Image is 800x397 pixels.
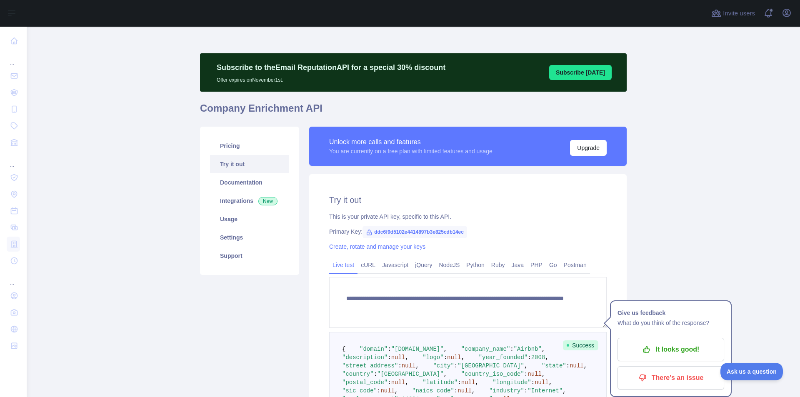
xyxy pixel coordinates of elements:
[570,362,584,369] span: null
[542,362,566,369] span: "state"
[435,258,463,272] a: NodeJS
[524,362,527,369] span: ,
[461,346,510,352] span: "company_name"
[7,152,20,168] div: ...
[217,62,445,73] p: Subscribe to the Email Reputation API for a special 30 % discount
[415,362,419,369] span: ,
[549,379,552,386] span: ,
[524,387,527,394] span: :
[463,258,488,272] a: Python
[258,197,277,205] span: New
[342,354,387,361] span: "description"
[387,346,391,352] span: :
[454,387,457,394] span: :
[510,346,513,352] span: :
[527,387,562,394] span: "Internet"
[342,362,398,369] span: "street_address"
[461,354,465,361] span: ,
[617,308,724,318] h1: Give us feedback
[402,362,416,369] span: null
[217,73,445,83] p: Offer expires on November 1st.
[566,362,570,369] span: :
[549,65,612,80] button: Subscribe [DATE]
[374,371,377,377] span: :
[405,354,408,361] span: ,
[527,258,546,272] a: PHP
[617,366,724,390] button: There's an issue
[457,379,461,386] span: :
[475,379,478,386] span: ,
[488,258,508,272] a: Ruby
[329,258,357,272] a: Live test
[380,387,395,394] span: null
[329,212,607,221] div: This is your private API key, specific to this API.
[545,354,548,361] span: ,
[508,258,527,272] a: Java
[210,247,289,265] a: Support
[457,362,524,369] span: "[GEOGRAPHIC_DATA]"
[433,362,454,369] span: "city"
[422,379,457,386] span: "latitude"
[342,346,345,352] span: {
[723,9,755,18] span: Invite users
[527,354,531,361] span: :
[387,379,391,386] span: :
[710,7,757,20] button: Invite users
[624,342,718,357] p: It looks good!
[546,258,560,272] a: Go
[472,387,475,394] span: ,
[391,346,444,352] span: "[DOMAIN_NAME]"
[210,192,289,210] a: Integrations New
[422,354,443,361] span: "logo"
[461,379,475,386] span: null
[617,318,724,328] p: What do you think of the response?
[489,387,524,394] span: "industry"
[524,371,527,377] span: :
[447,354,461,361] span: null
[329,147,492,155] div: You are currently on a free plan with limited features and usage
[329,137,492,147] div: Unlock more calls and features
[720,363,783,380] iframe: Toggle Customer Support
[395,387,398,394] span: ,
[398,362,401,369] span: :
[584,362,587,369] span: ,
[391,379,405,386] span: null
[624,371,718,385] p: There's an issue
[560,258,590,272] a: Postman
[412,258,435,272] a: jQuery
[7,50,20,67] div: ...
[210,155,289,173] a: Try it out
[391,354,405,361] span: null
[357,258,379,272] a: cURL
[527,371,542,377] span: null
[210,210,289,228] a: Usage
[535,379,549,386] span: null
[329,243,425,250] a: Create, rotate and manage your keys
[461,371,524,377] span: "country_iso_code"
[412,387,454,394] span: "naics_code"
[377,387,380,394] span: :
[342,371,374,377] span: "country"
[444,371,447,377] span: ,
[454,362,457,369] span: :
[542,346,545,352] span: ,
[329,194,607,206] h2: Try it out
[329,227,607,236] div: Primary Key:
[479,354,528,361] span: "year_founded"
[444,354,447,361] span: :
[342,387,377,394] span: "sic_code"
[387,354,391,361] span: :
[444,346,447,352] span: ,
[570,140,607,156] button: Upgrade
[617,338,724,361] button: It looks good!
[542,371,545,377] span: ,
[210,137,289,155] a: Pricing
[362,226,467,238] span: ddc6f9d5102e4414897b3e825cdb14ec
[7,270,20,287] div: ...
[405,379,408,386] span: ,
[531,354,545,361] span: 2008
[457,387,472,394] span: null
[562,387,566,394] span: ,
[492,379,531,386] span: "longitude"
[200,102,627,122] h1: Company Enrichment API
